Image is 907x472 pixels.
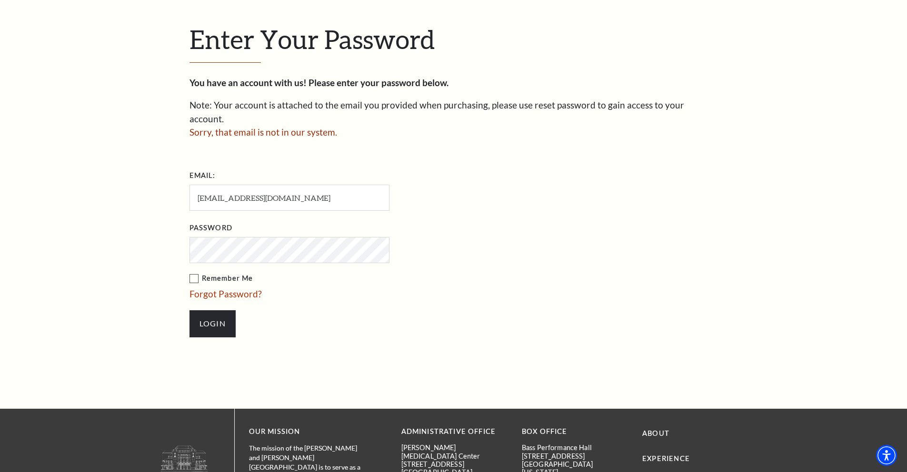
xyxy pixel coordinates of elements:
input: Submit button [189,310,236,337]
label: Password [189,222,232,234]
strong: You have an account with us! [189,77,307,88]
span: Sorry, that email is not in our system. [189,127,337,138]
p: Bass Performance Hall [522,443,628,452]
strong: Please enter your password below. [309,77,449,88]
p: [STREET_ADDRESS] [401,460,508,468]
a: Forgot Password? [189,288,262,299]
p: BOX OFFICE [522,426,628,438]
div: Accessibility Menu [876,445,897,466]
label: Remember Me [189,273,485,285]
p: OUR MISSION [249,426,368,438]
p: [STREET_ADDRESS] [522,452,628,460]
a: About [642,429,669,437]
a: Experience [642,454,690,462]
p: Administrative Office [401,426,508,438]
p: [PERSON_NAME][MEDICAL_DATA] Center [401,443,508,460]
label: Email: [189,170,216,182]
span: Enter Your Password [189,24,435,54]
input: Required [189,185,389,211]
p: Note: Your account is attached to the email you provided when purchasing, please use reset passwo... [189,98,718,126]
